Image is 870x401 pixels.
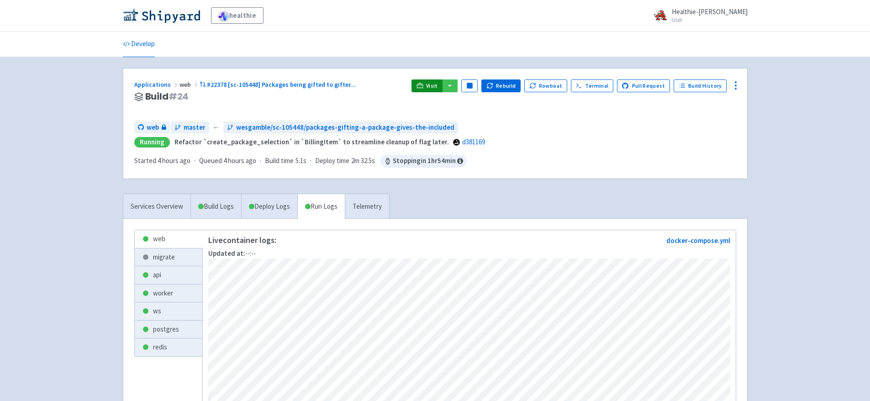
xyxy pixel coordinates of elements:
[200,80,358,89] a: #22378 [sc-105448] Packages being gifted to gifter...
[345,194,389,219] a: Telemetry
[648,8,748,23] a: Healthie-[PERSON_NAME] User
[135,266,202,284] a: api
[191,194,241,219] a: Build Logs
[481,79,521,92] button: Rebuild
[213,122,220,133] span: ←
[134,121,170,134] a: web
[135,338,202,356] a: redis
[123,194,190,219] a: Services Overview
[123,8,200,23] img: Shipyard logo
[174,137,449,146] strong: Refactor `create_package_selection` in `BillingItem` to streamline cleanup of flag later.
[147,122,159,133] span: web
[134,137,170,148] div: Running
[211,7,264,24] a: healthie
[462,137,485,146] a: d381169
[241,194,297,219] a: Deploy Logs
[297,194,345,219] a: Run Logs
[315,156,349,166] span: Deploy time
[135,285,202,302] a: worker
[135,321,202,338] a: postgres
[199,156,256,165] span: Queued
[207,80,356,89] span: #22378 [sc-105448] Packages being gifted to gifter ...
[411,79,443,92] a: Visit
[123,32,155,57] a: Develop
[145,91,189,102] span: Build
[524,79,567,92] button: Rowboat
[135,302,202,320] a: ws
[171,121,209,134] a: master
[134,156,190,165] span: Started
[134,155,467,168] div: · · ·
[571,79,613,92] a: Terminal
[672,7,748,16] span: Healthie-[PERSON_NAME]
[158,156,190,165] time: 4 hours ago
[208,249,256,258] span: --:--
[179,80,200,89] span: web
[236,122,454,133] span: wesgamble/sc-105448/packages-gifting-a-package-gives-the-included
[617,79,670,92] a: Pull Request
[169,90,189,103] span: # 24
[135,230,202,248] a: web
[380,155,467,168] span: Stopping in 1 hr 54 min
[208,249,245,258] strong: Updated at:
[666,236,730,245] a: docker-compose.yml
[295,156,306,166] span: 5.1s
[134,80,179,89] a: Applications
[265,156,294,166] span: Build time
[223,156,256,165] time: 4 hours ago
[461,79,478,92] button: Pause
[351,156,375,166] span: 2m 32.5s
[208,236,276,245] p: Live container logs:
[223,121,458,134] a: wesgamble/sc-105448/packages-gifting-a-package-gives-the-included
[426,82,438,90] span: Visit
[184,122,206,133] span: master
[674,79,727,92] a: Build History
[672,17,748,23] small: User
[135,248,202,266] a: migrate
